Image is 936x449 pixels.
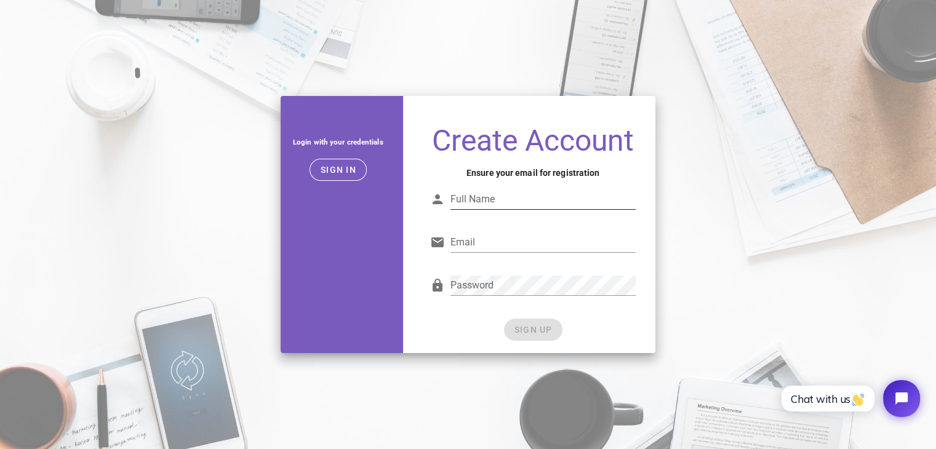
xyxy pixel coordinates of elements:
[310,159,367,181] button: Sign in
[320,165,356,175] span: Sign in
[430,125,636,156] h1: Create Account
[290,135,386,149] h5: Login with your credentials
[768,370,930,427] iframe: Tidio Chat
[430,166,636,180] h4: Ensure your email for registration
